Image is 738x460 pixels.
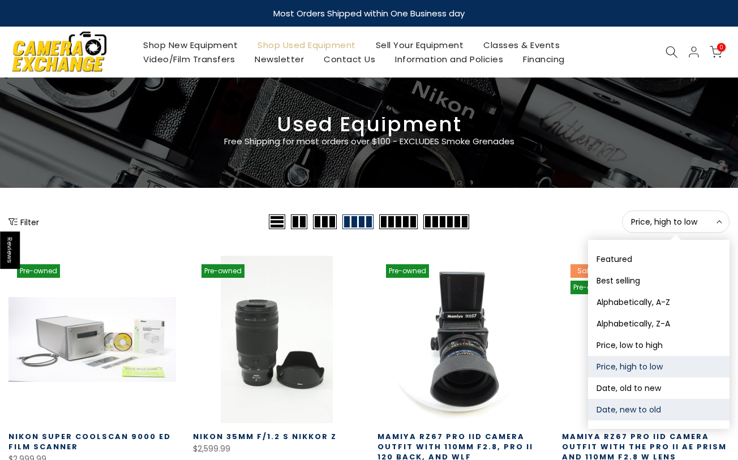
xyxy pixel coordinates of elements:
[710,46,722,58] a: 0
[622,210,730,233] button: Price, high to low
[588,399,730,420] button: Date, new to old
[588,270,730,291] button: Best selling
[134,52,245,66] a: Video/Film Transfers
[588,291,730,313] button: Alphabetically, A-Z
[588,313,730,334] button: Alphabetically, Z-A
[193,442,361,456] div: $2,599.99
[717,43,726,51] span: 0
[134,38,248,52] a: Shop New Equipment
[588,377,730,399] button: Date, old to new
[8,117,730,132] h3: Used Equipment
[513,52,575,66] a: Financing
[157,135,581,148] p: Free Shipping for most orders over $100 - EXCLUDES Smoke Grenades
[588,334,730,356] button: Price, low to high
[631,217,720,227] span: Price, high to low
[588,356,730,377] button: Price, high to low
[8,431,171,452] a: Nikon Super Coolscan 9000 ED Film Scanner
[248,38,366,52] a: Shop Used Equipment
[8,216,39,227] button: Show filters
[366,38,474,52] a: Sell Your Equipment
[273,7,465,19] strong: Most Orders Shipped within One Business day
[588,248,730,270] button: Featured
[474,38,570,52] a: Classes & Events
[245,52,314,66] a: Newsletter
[193,431,337,442] a: Nikon 35mm f/1.2 S Nikkor Z
[385,52,513,66] a: Information and Policies
[314,52,385,66] a: Contact Us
